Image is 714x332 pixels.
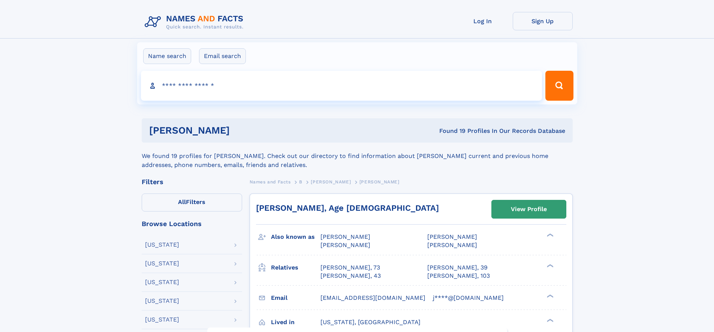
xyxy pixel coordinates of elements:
[271,316,320,329] h3: Lived in
[142,143,573,170] div: We found 19 profiles for [PERSON_NAME]. Check out our directory to find information about [PERSON...
[143,48,191,64] label: Name search
[545,263,554,268] div: ❯
[513,12,573,30] a: Sign Up
[427,241,477,249] span: [PERSON_NAME]
[145,317,179,323] div: [US_STATE]
[256,203,439,213] a: [PERSON_NAME], Age [DEMOGRAPHIC_DATA]
[545,71,573,101] button: Search Button
[145,261,179,266] div: [US_STATE]
[145,279,179,285] div: [US_STATE]
[199,48,246,64] label: Email search
[142,179,242,185] div: Filters
[145,242,179,248] div: [US_STATE]
[299,179,302,185] span: B
[359,179,400,185] span: [PERSON_NAME]
[311,177,351,186] a: [PERSON_NAME]
[141,71,542,101] input: search input
[545,233,554,238] div: ❯
[299,177,302,186] a: B
[320,294,425,301] span: [EMAIL_ADDRESS][DOMAIN_NAME]
[271,231,320,243] h3: Also known as
[492,200,566,218] a: View Profile
[320,241,370,249] span: [PERSON_NAME]
[320,272,381,280] a: [PERSON_NAME], 43
[545,318,554,323] div: ❯
[149,126,335,135] h1: [PERSON_NAME]
[320,264,380,272] a: [PERSON_NAME], 73
[142,194,242,211] label: Filters
[427,233,477,240] span: [PERSON_NAME]
[142,220,242,227] div: Browse Locations
[334,127,565,135] div: Found 19 Profiles In Our Records Database
[271,292,320,304] h3: Email
[142,12,250,32] img: Logo Names and Facts
[145,298,179,304] div: [US_STATE]
[545,293,554,298] div: ❯
[320,233,370,240] span: [PERSON_NAME]
[311,179,351,185] span: [PERSON_NAME]
[427,264,488,272] a: [PERSON_NAME], 39
[178,198,186,205] span: All
[320,319,421,326] span: [US_STATE], [GEOGRAPHIC_DATA]
[427,272,490,280] a: [PERSON_NAME], 103
[511,201,547,218] div: View Profile
[453,12,513,30] a: Log In
[250,177,291,186] a: Names and Facts
[271,261,320,274] h3: Relatives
